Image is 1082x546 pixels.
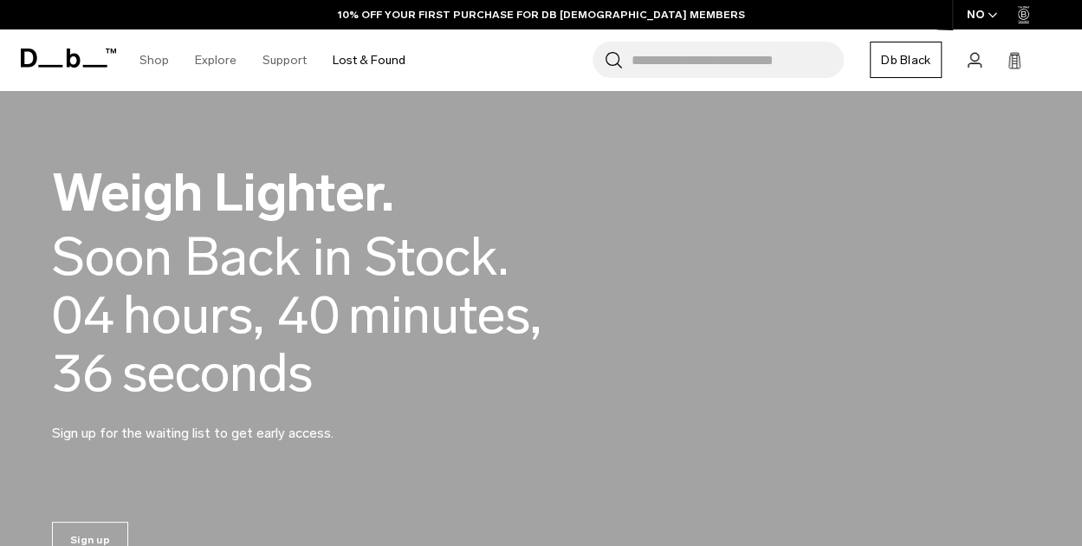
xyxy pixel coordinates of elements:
[52,166,615,219] h2: Weigh Lighter.
[52,228,509,286] div: Soon Back in Stock.
[348,286,541,344] span: minutes
[52,286,114,344] span: 04
[338,7,745,23] a: 10% OFF YOUR FIRST PURCHASE FOR DB [DEMOGRAPHIC_DATA] MEMBERS
[262,29,307,91] a: Support
[123,286,264,344] span: hours,
[122,344,313,402] span: seconds
[126,29,418,91] nav: Main Navigation
[195,29,236,91] a: Explore
[139,29,169,91] a: Shop
[52,402,468,444] p: Sign up for the waiting list to get early access.
[333,29,405,91] a: Lost & Found
[870,42,942,78] a: Db Black
[277,286,340,344] span: 40
[530,283,541,347] span: ,
[52,344,113,402] span: 36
